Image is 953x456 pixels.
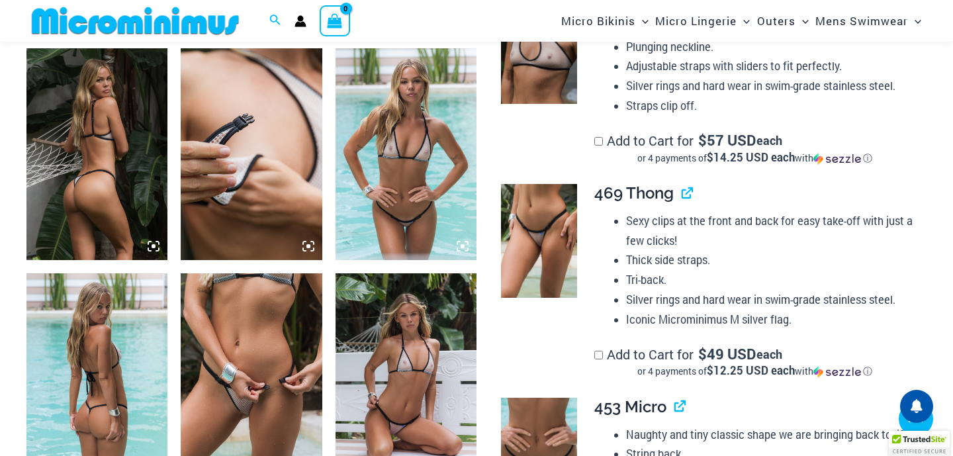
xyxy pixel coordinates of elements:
img: Trade Winds Ivory/Ink 384 Top 469 Thong [26,48,167,260]
span: Micro Lingerie [655,4,737,38]
span: 49 USD [698,347,756,361]
span: each [756,347,782,361]
img: Sezzle [813,366,861,378]
a: Search icon link [269,13,281,30]
input: Add to Cart for$49 USD eachor 4 payments of$12.25 USD eachwithSezzle Click to learn more about Se... [594,351,603,359]
a: Micro LingerieMenu ToggleMenu Toggle [652,4,753,38]
span: Micro Bikinis [561,4,635,38]
label: Add to Cart for [594,132,916,165]
li: Tri-back. [626,270,915,290]
span: 57 USD [698,134,756,147]
span: Menu Toggle [908,4,921,38]
div: or 4 payments of$14.25 USD eachwithSezzle Click to learn more about Sezzle [594,152,916,165]
span: Mens Swimwear [815,4,908,38]
div: TrustedSite Certified [889,431,950,456]
li: Sexy clips at the front and back for easy take-off with just a few clicks! [626,211,915,250]
span: Menu Toggle [737,4,750,38]
li: Thick side straps. [626,250,915,270]
li: Silver rings and hard wear in swim-grade stainless steel. [626,290,915,310]
span: $14.25 USD each [707,150,795,165]
span: Menu Toggle [795,4,809,38]
a: View Shopping Cart, empty [320,5,350,36]
span: $12.25 USD each [707,363,795,378]
span: $ [698,130,707,150]
li: Straps clip off. [626,96,915,116]
li: Plunging neckline. [626,37,915,57]
a: Mens SwimwearMenu ToggleMenu Toggle [812,4,925,38]
span: 453 Micro [594,397,666,416]
div: or 4 payments of$12.25 USD eachwithSezzle Click to learn more about Sezzle [594,365,916,378]
a: Micro BikinisMenu ToggleMenu Toggle [558,4,652,38]
span: each [756,134,782,147]
span: Menu Toggle [635,4,649,38]
li: Iconic Microminimus M silver flag. [626,310,915,330]
div: or 4 payments of with [594,365,916,378]
nav: Site Navigation [556,2,927,40]
li: Silver rings and hard wear in swim-grade stainless steel. [626,76,915,96]
img: Trade Winds Ivory/Ink 317 Top 453 Micro [336,48,476,260]
img: MM SHOP LOGO FLAT [26,6,244,36]
a: Account icon link [295,15,306,27]
span: Outers [757,4,795,38]
img: Trade Winds Ivory/Ink 384 Top [181,48,322,260]
li: Naughty and tiny classic shape we are bringing back to life! [626,425,915,445]
img: Sezzle [813,153,861,165]
a: OutersMenu ToggleMenu Toggle [754,4,812,38]
span: $ [698,344,707,363]
span: 469 Thong [594,183,674,203]
label: Add to Cart for [594,345,916,379]
li: Adjustable straps with sliders to fit perfectly. [626,56,915,76]
input: Add to Cart for$57 USD eachor 4 payments of$14.25 USD eachwithSezzle Click to learn more about Se... [594,137,603,146]
img: Trade Winds Ivory/Ink 469 Thong [501,184,576,298]
div: or 4 payments of with [594,152,916,165]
